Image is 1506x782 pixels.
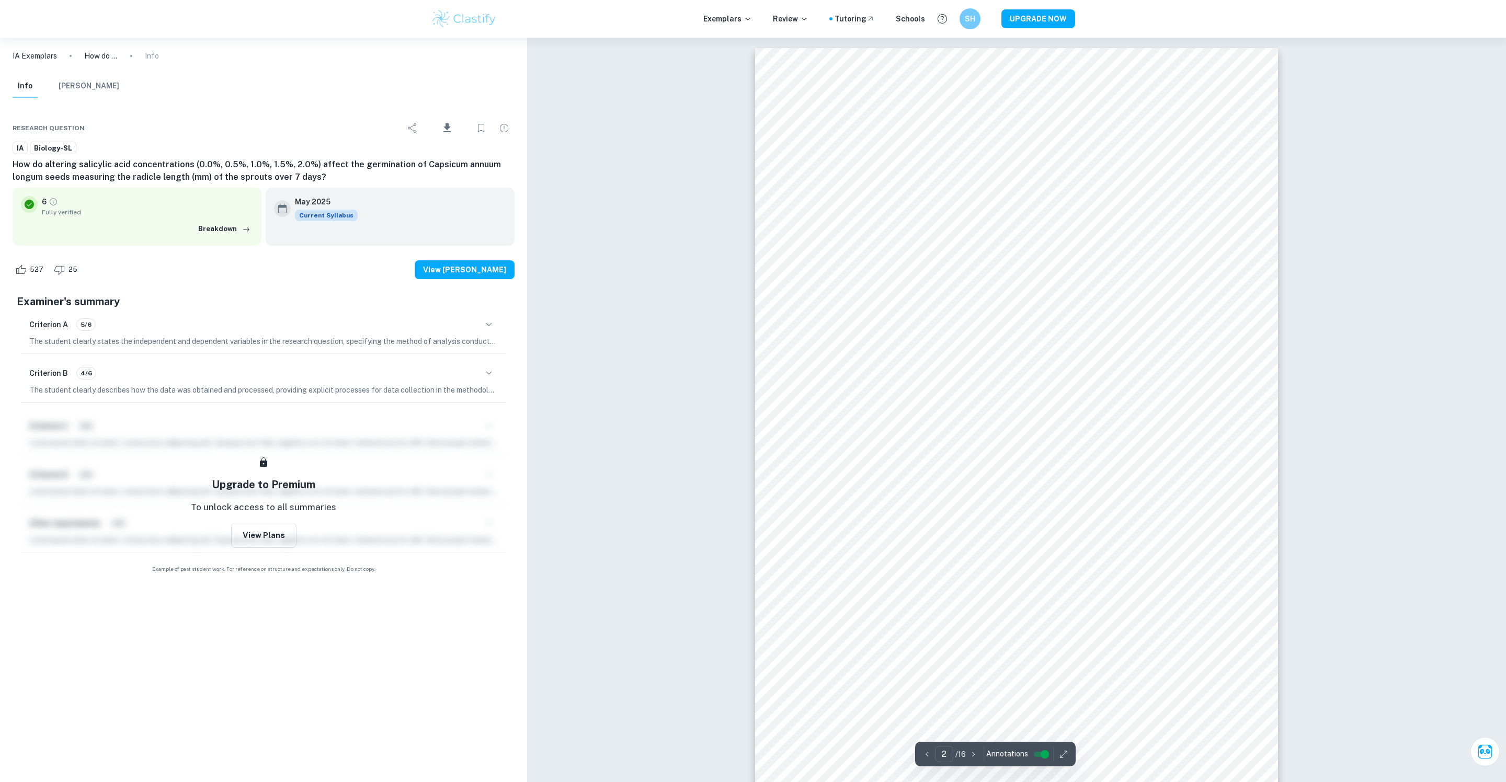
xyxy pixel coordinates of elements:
h5: Examiner's summary [17,294,510,309]
h6: Criterion B [29,367,68,379]
a: IA Exemplars [13,50,57,62]
h6: SH [964,13,976,25]
div: Share [402,118,423,139]
button: View Plans [231,523,296,548]
button: Breakdown [196,221,253,237]
div: Dislike [51,261,83,278]
p: Exemplars [703,13,752,25]
button: Ask Clai [1470,737,1500,766]
button: SH [960,8,980,29]
a: Schools [896,13,925,25]
p: The student clearly describes how the data was obtained and processed, providing explicit process... [29,384,498,396]
a: Tutoring [835,13,875,25]
span: Current Syllabus [295,210,358,221]
h6: May 2025 [295,196,349,208]
div: This exemplar is based on the current syllabus. Feel free to refer to it for inspiration/ideas wh... [295,210,358,221]
p: Review [773,13,808,25]
a: Biology-SL [30,142,76,155]
button: UPGRADE NOW [1001,9,1075,28]
span: Biology-SL [30,143,76,154]
span: 25 [63,264,83,275]
button: Info [13,75,38,98]
div: Download [425,114,469,142]
button: [PERSON_NAME] [59,75,119,98]
h5: Upgrade to Premium [212,477,315,492]
div: Like [13,261,49,278]
span: 5/6 [77,320,95,329]
p: Info [145,50,159,62]
span: Example of past student work. For reference on structure and expectations only. Do not copy. [13,565,515,573]
span: 527 [24,264,49,275]
h6: Criterion A [29,319,68,330]
button: View [PERSON_NAME] [415,260,515,279]
span: Research question [13,123,85,133]
p: The student clearly states the independent and dependent variables in the research question, spec... [29,336,498,347]
a: Grade fully verified [49,197,58,206]
p: 6 [42,196,47,208]
span: Annotations [986,749,1028,760]
span: IA [13,143,27,154]
div: Bookmark [471,118,492,139]
a: IA [13,142,28,155]
img: Clastify logo [431,8,497,29]
h6: How do altering salicylic acid concentrations (0.0%, 0.5%, 1.0%, 1.5%, 2.0%) affect the germinati... [13,158,515,183]
button: Help and Feedback [933,10,951,28]
p: / 16 [955,749,966,760]
p: How do altering salicylic acid concentrations (0.0%, 0.5%, 1.0%, 1.5%, 2.0%) affect the germinati... [84,50,118,62]
span: 4/6 [77,369,96,378]
div: Report issue [494,118,515,139]
p: To unlock access to all summaries [191,501,336,514]
span: Fully verified [42,208,253,217]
